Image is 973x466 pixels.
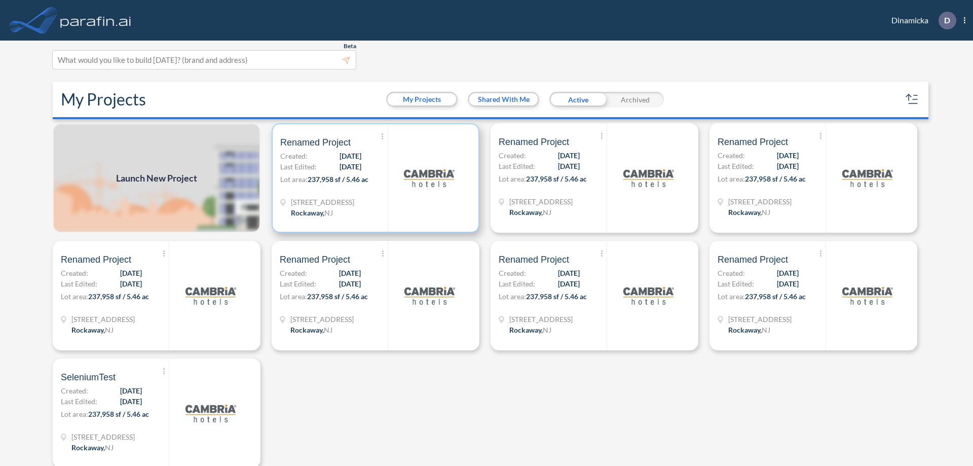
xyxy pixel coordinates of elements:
[61,396,97,407] span: Last Edited:
[728,208,762,217] span: Rockaway ,
[280,161,317,172] span: Last Edited:
[71,442,114,453] div: Rockaway, NJ
[280,151,308,161] span: Created:
[120,396,142,407] span: [DATE]
[543,326,551,334] span: NJ
[762,326,770,334] span: NJ
[842,153,893,203] img: logo
[340,151,361,161] span: [DATE]
[61,292,88,301] span: Lot area:
[728,207,770,218] div: Rockaway, NJ
[291,208,324,217] span: Rockaway ,
[469,93,538,105] button: Shared With Me
[71,314,135,325] span: 321 Mt Hope Ave
[718,174,745,183] span: Lot area:
[280,278,316,289] span: Last Edited:
[526,292,587,301] span: 237,958 sf / 5.46 ac
[728,326,762,334] span: Rockaway ,
[728,325,770,335] div: Rockaway, NJ
[88,410,149,418] span: 237,958 sf / 5.46 ac
[404,270,455,321] img: logo
[509,208,543,217] span: Rockaway ,
[61,410,88,418] span: Lot area:
[499,174,526,183] span: Lot area:
[53,123,260,233] a: Launch New Project
[509,326,543,334] span: Rockaway ,
[558,268,580,278] span: [DATE]
[291,197,354,207] span: 321 Mt Hope Ave
[58,10,133,30] img: logo
[718,278,754,289] span: Last Edited:
[728,314,792,325] span: 321 Mt Hope Ave
[185,388,236,439] img: logo
[61,90,146,109] h2: My Projects
[499,292,526,301] span: Lot area:
[105,443,114,452] span: NJ
[728,196,792,207] span: 321 Mt Hope Ave
[339,268,361,278] span: [DATE]
[280,175,308,184] span: Lot area:
[308,175,368,184] span: 237,958 sf / 5.46 ac
[290,314,354,325] span: 321 Mt Hope Ave
[404,153,455,203] img: logo
[71,325,114,335] div: Rockaway, NJ
[499,150,526,161] span: Created:
[777,278,799,289] span: [DATE]
[291,207,333,218] div: Rockaway, NJ
[904,91,920,107] button: sort
[842,270,893,321] img: logo
[340,161,361,172] span: [DATE]
[777,150,799,161] span: [DATE]
[499,136,569,148] span: Renamed Project
[944,16,950,25] p: D
[526,174,587,183] span: 237,958 sf / 5.46 ac
[509,207,551,218] div: Rockaway, NJ
[558,161,580,171] span: [DATE]
[509,325,551,335] div: Rockaway, NJ
[558,278,580,289] span: [DATE]
[324,326,332,334] span: NJ
[307,292,368,301] span: 237,958 sf / 5.46 ac
[718,268,745,278] span: Created:
[185,270,236,321] img: logo
[509,196,573,207] span: 321 Mt Hope Ave
[120,385,142,396] span: [DATE]
[558,150,580,161] span: [DATE]
[61,385,88,396] span: Created:
[120,268,142,278] span: [DATE]
[339,278,361,289] span: [DATE]
[71,443,105,452] span: Rockaway ,
[280,254,350,266] span: Renamed Project
[88,292,149,301] span: 237,958 sf / 5.46 ac
[549,92,607,107] div: Active
[105,326,114,334] span: NJ
[623,153,674,203] img: logo
[499,268,526,278] span: Created:
[280,268,307,278] span: Created:
[61,268,88,278] span: Created:
[344,42,356,50] span: Beta
[607,92,664,107] div: Archived
[499,161,535,171] span: Last Edited:
[777,161,799,171] span: [DATE]
[71,326,105,334] span: Rockaway ,
[280,292,307,301] span: Lot area:
[762,208,770,217] span: NJ
[745,174,806,183] span: 237,958 sf / 5.46 ac
[61,254,131,266] span: Renamed Project
[61,371,116,383] span: SeleniumTest
[290,325,332,335] div: Rockaway, NJ
[61,278,97,289] span: Last Edited:
[777,268,799,278] span: [DATE]
[509,314,573,325] span: 321 Mt Hope Ave
[543,208,551,217] span: NJ
[718,161,754,171] span: Last Edited:
[71,432,135,442] span: 321 Mt Hope Ave
[623,270,674,321] img: logo
[53,123,260,233] img: add
[120,278,142,289] span: [DATE]
[116,171,197,185] span: Launch New Project
[718,292,745,301] span: Lot area:
[388,93,456,105] button: My Projects
[718,150,745,161] span: Created:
